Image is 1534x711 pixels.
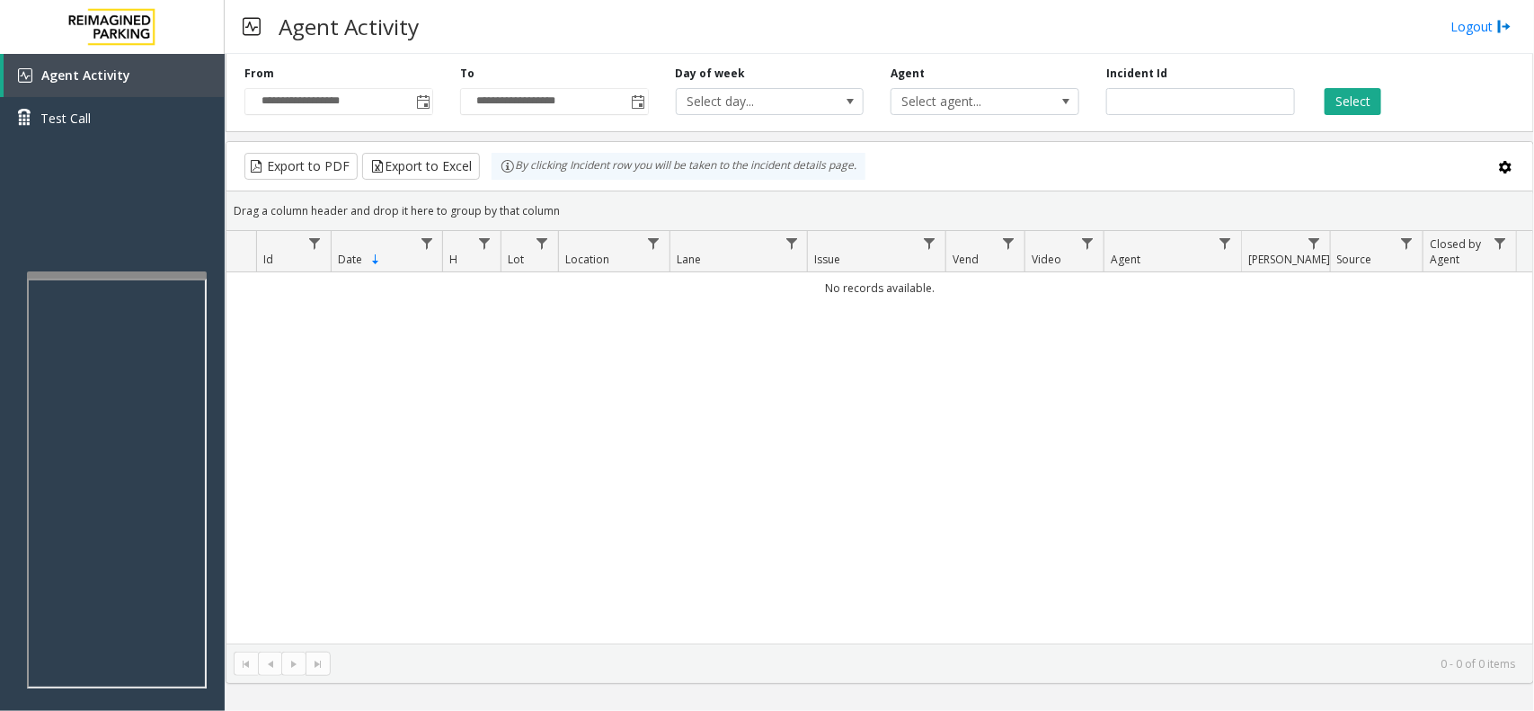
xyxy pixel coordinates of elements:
[508,252,524,267] span: Lot
[953,252,979,267] span: Vend
[1488,231,1512,255] a: Closed by Agent Filter Menu
[1325,88,1381,115] button: Select
[1337,252,1372,267] span: Source
[472,231,496,255] a: H Filter Menu
[676,66,746,82] label: Day of week
[677,252,701,267] span: Lane
[244,153,358,180] button: Export to PDF
[226,195,1533,227] div: Drag a column header and drop it here to group by that column
[997,231,1021,255] a: Vend Filter Menu
[460,66,474,82] label: To
[412,89,432,114] span: Toggle popup
[450,252,458,267] span: H
[677,89,826,114] span: Select day...
[414,231,439,255] a: Date Filter Menu
[501,159,515,173] img: infoIcon.svg
[642,231,666,255] a: Location Filter Menu
[270,4,428,49] h3: Agent Activity
[243,4,261,49] img: pageIcon
[40,109,91,128] span: Test Call
[362,153,480,180] button: Export to Excel
[368,253,383,267] span: Sortable
[530,231,554,255] a: Lot Filter Menu
[1248,252,1330,267] span: [PERSON_NAME]
[1032,252,1061,267] span: Video
[1076,231,1100,255] a: Video Filter Menu
[1213,231,1237,255] a: Agent Filter Menu
[628,89,648,114] span: Toggle popup
[341,656,1515,671] kendo-pager-info: 0 - 0 of 0 items
[1111,252,1140,267] span: Agent
[565,252,609,267] span: Location
[338,252,362,267] span: Date
[891,66,925,82] label: Agent
[815,252,841,267] span: Issue
[1430,236,1481,267] span: Closed by Agent
[1450,17,1512,36] a: Logout
[492,153,865,180] div: By clicking Incident row you will be taken to the incident details page.
[41,67,130,84] span: Agent Activity
[226,231,1533,644] div: Data table
[1106,66,1167,82] label: Incident Id
[226,272,1533,304] td: No records available.
[303,231,327,255] a: Id Filter Menu
[4,54,225,97] a: Agent Activity
[891,89,1041,114] span: Select agent...
[244,66,274,82] label: From
[918,231,942,255] a: Issue Filter Menu
[1497,17,1512,36] img: logout
[779,231,803,255] a: Lane Filter Menu
[1395,231,1419,255] a: Source Filter Menu
[18,68,32,83] img: 'icon'
[1302,231,1326,255] a: Parker Filter Menu
[263,252,273,267] span: Id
